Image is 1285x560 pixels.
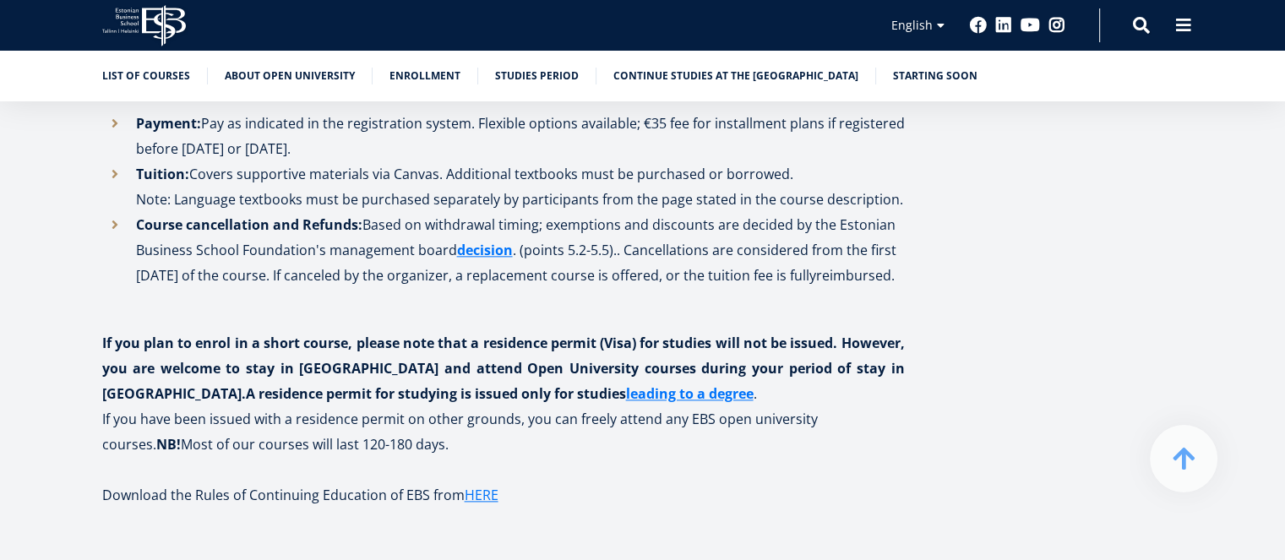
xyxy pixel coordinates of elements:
strong: If you plan to enrol in a short course, please note that a residence permit (Visa) for studies wi... [102,334,905,403]
a: Youtube [1021,17,1040,34]
a: Continue studies at the [GEOGRAPHIC_DATA] [613,68,858,84]
a: Starting soon [893,68,977,84]
li: Pay as indicated in the registration system. Flexible options available; €35 fee for installment ... [102,111,905,161]
a: Facebook [970,17,987,34]
h5: Download the Rules of Continuing Education of EBS from [102,482,905,508]
a: Enrollment [389,68,460,84]
li: Based on withdrawal timing; exemptions and discounts are decided by the Estonian Business School ... [102,212,905,288]
a: Instagram [1048,17,1065,34]
p: If you have been issued with a residence permit on other grounds, you can freely attend any EBS o... [102,406,905,457]
a: leading to a degree [626,381,754,406]
a: Studies period [495,68,579,84]
a: Linkedin [995,17,1012,34]
strong: A residence permit for studying is issued only for studies [246,384,754,403]
strong: Tuition: [136,165,189,183]
strong: Course cancellation and Refunds: [136,215,362,234]
li: Covers supportive materials via Canvas. Additional textbooks must be purchased or borrowed. Note:... [102,161,905,212]
strong: Payment: [136,114,201,133]
strong: decision [457,241,513,259]
a: decision [457,237,513,263]
p: . [102,330,905,406]
a: HERE [465,482,498,508]
strong: NB! [156,435,181,454]
a: About Open University [225,68,355,84]
a: List of Courses [102,68,190,84]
